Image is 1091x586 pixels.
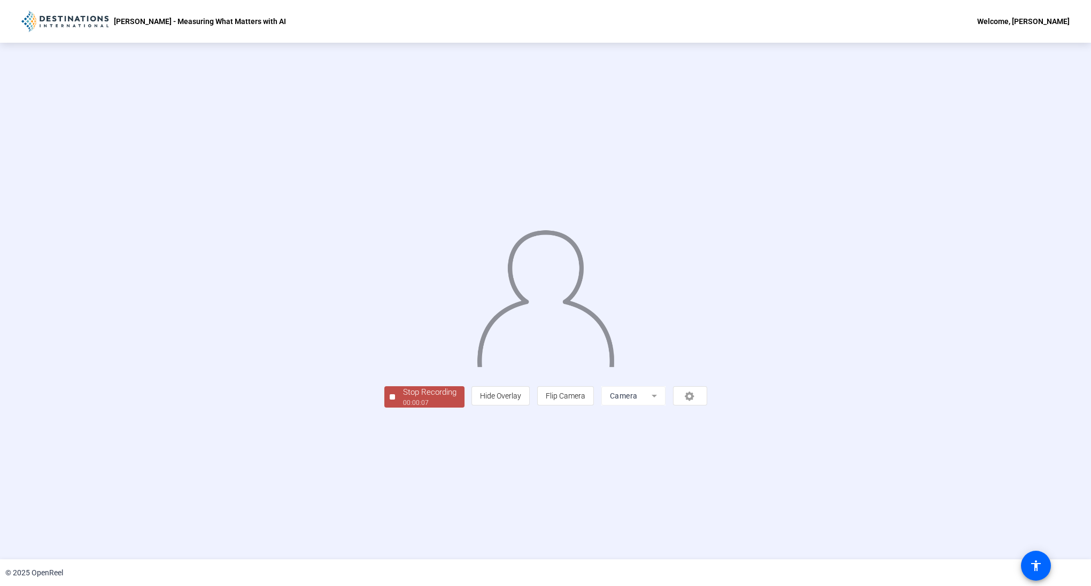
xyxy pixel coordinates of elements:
div: © 2025 OpenReel [5,567,63,579]
mat-icon: accessibility [1030,559,1042,572]
button: Hide Overlay [471,386,530,405]
div: Welcome, [PERSON_NAME] [977,15,1070,28]
p: [PERSON_NAME] - Measuring What Matters with AI [114,15,286,28]
span: Hide Overlay [480,392,521,400]
button: Stop Recording00:00:07 [384,386,465,408]
button: Flip Camera [537,386,594,405]
div: Stop Recording [403,386,456,399]
div: 00:00:07 [403,398,456,408]
span: Flip Camera [546,392,585,400]
img: OpenReel logo [21,11,109,32]
img: overlay [476,222,615,367]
